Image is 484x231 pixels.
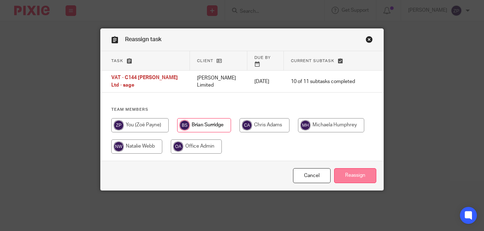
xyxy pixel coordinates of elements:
span: Current subtask [291,59,334,63]
input: Reassign [334,168,376,183]
span: Reassign task [125,37,162,42]
span: Due by [254,56,271,60]
p: [DATE] [254,78,277,85]
a: Close this dialog window [293,168,331,183]
span: VAT - C144 [PERSON_NAME] Ltd - sage [111,76,178,88]
h4: Team members [111,107,373,112]
td: 10 of 11 subtasks completed [284,71,362,93]
p: [PERSON_NAME] Limited [197,75,240,89]
a: Close this dialog window [366,36,373,45]
span: Task [111,59,123,63]
span: Client [197,59,213,63]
